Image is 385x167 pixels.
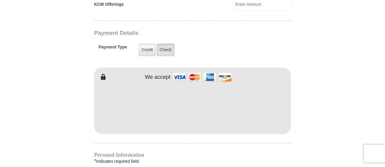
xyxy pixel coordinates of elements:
[139,44,156,56] label: Credit
[172,71,232,84] img: credit cards accepted
[94,157,291,165] div: Indicates required field
[94,1,124,8] label: KCM Offerings
[94,152,291,157] h4: Personal Information
[145,74,171,81] h4: We accept
[99,45,127,53] h5: Payment Type
[94,30,248,37] h3: Payment Details
[157,44,174,56] label: Check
